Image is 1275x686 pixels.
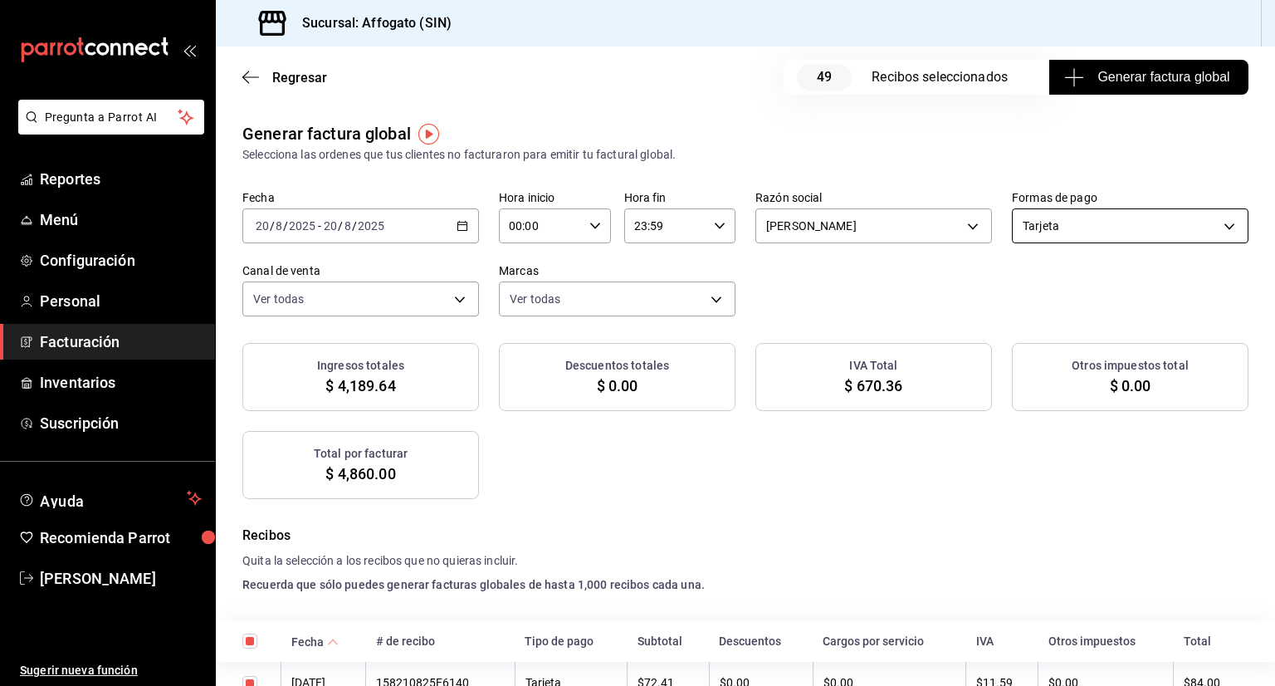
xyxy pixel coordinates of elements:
[253,291,304,307] span: Ver todas
[755,192,992,203] label: Razón social
[515,620,627,662] th: Tipo de pago
[628,620,710,662] th: Subtotal
[1174,620,1275,662] th: Total
[325,375,395,397] span: $ 4,189.64
[242,576,1248,594] h4: Recuerda que sólo puedes generar facturas globales de hasta 1,000 recibos cada una.
[242,192,479,203] label: Fecha
[357,219,385,233] input: ----
[338,219,343,233] span: /
[1012,192,1248,203] label: Formas de pago
[966,620,1038,662] th: IVA
[1038,620,1174,662] th: Otros impuestos
[45,109,178,126] span: Pregunta a Parrot AI
[1012,208,1248,243] div: Tarjeta
[20,662,202,679] span: Sugerir nueva función
[183,43,196,56] button: open_drawer_menu
[510,291,560,307] span: Ver todas
[366,620,515,662] th: # de recibo
[709,620,813,662] th: Descuentos
[813,620,966,662] th: Cargos por servicio
[1049,60,1248,95] button: Generar factura global
[242,146,1248,164] div: Selecciona las ordenes que tus clientes no facturaron para emitir tu factural global.
[314,445,408,463] h3: Total por facturar
[289,13,452,33] h3: Sucursal: Affogato (SIN)
[275,219,283,233] input: --
[418,124,439,145] img: Tooltip marker
[270,219,275,233] span: /
[325,463,395,485] span: $ 4,860.00
[1072,357,1189,375] h3: Otros impuestos total
[597,375,638,397] span: $ 0.00
[40,371,202,394] span: Inventarios
[352,219,357,233] span: /
[242,526,1248,546] h4: Recibos
[755,208,992,243] div: [PERSON_NAME]
[40,249,202,272] span: Configuración
[499,265,735,277] label: Marcas
[242,121,411,146] div: Generar factura global
[283,219,288,233] span: /
[40,527,202,549] span: Recomienda Parrot
[499,192,611,203] label: Hora inicio
[40,567,202,590] span: [PERSON_NAME]
[849,357,897,375] h3: IVA Total
[288,219,316,233] input: ----
[624,192,736,203] label: Hora fin
[40,290,202,312] span: Personal
[323,219,338,233] input: --
[1110,375,1151,397] span: $ 0.00
[242,70,327,86] button: Regresar
[242,552,1248,570] h4: Quita la selección a los recibos que no quieras incluir.
[318,219,321,233] span: -
[565,357,669,375] h3: Descuentos totales
[18,100,204,135] button: Pregunta a Parrot AI
[291,635,339,649] span: Fecha
[40,168,202,190] span: Reportes
[242,265,479,277] label: Canal de venta
[255,219,270,233] input: --
[844,375,902,397] span: $ 670.36
[12,120,204,138] a: Pregunta a Parrot AI
[40,488,180,508] span: Ayuda
[344,219,352,233] input: --
[872,67,1021,87] div: Recibos seleccionados
[40,412,202,434] span: Suscripción
[272,70,327,86] span: Regresar
[40,208,202,231] span: Menú
[1067,67,1229,87] span: Generar factura global
[40,331,202,353] span: Facturación
[797,64,852,91] span: 49
[317,357,404,375] h3: Ingresos totales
